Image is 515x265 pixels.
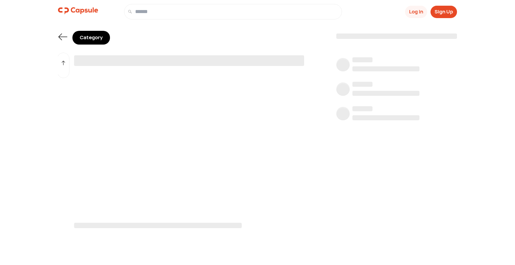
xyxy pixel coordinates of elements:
[431,6,457,18] button: Sign Up
[74,223,242,228] span: ‌
[336,108,350,122] span: ‌
[72,31,110,45] div: Category
[58,4,98,17] img: logo
[74,55,304,66] span: ‌
[352,91,419,96] span: ‌
[336,84,350,97] span: ‌
[352,82,373,87] span: ‌
[336,34,457,39] span: ‌
[352,115,419,120] span: ‌
[352,106,373,111] span: ‌
[58,4,98,19] a: logo
[352,66,419,71] span: ‌
[336,59,350,73] span: ‌
[405,6,427,18] button: Log In
[352,57,373,62] span: ‌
